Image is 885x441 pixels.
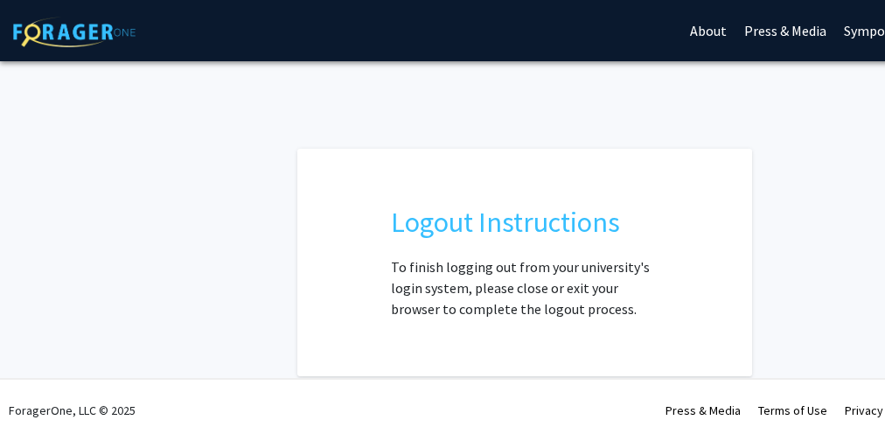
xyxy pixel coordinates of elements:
p: To finish logging out from your university's login system, please close or exit your browser to c... [391,256,659,319]
h2: Logout Instructions [391,206,659,239]
img: ForagerOne Logo [13,17,136,47]
a: Press & Media [665,402,741,418]
div: ForagerOne, LLC © 2025 [9,380,136,441]
a: Terms of Use [758,402,827,418]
